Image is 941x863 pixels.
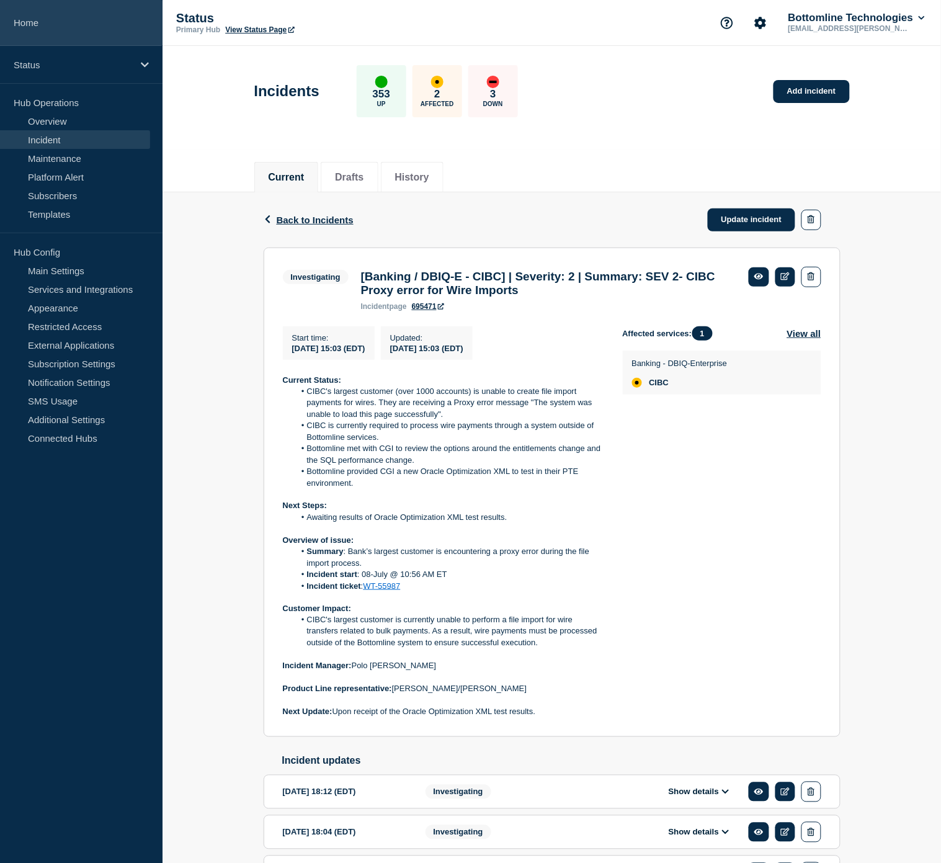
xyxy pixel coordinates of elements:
li: : Bank’s largest customer is encountering a proxy error during the file import process. [295,546,603,569]
p: Up [377,101,386,107]
li: : 08-July @ 10:56 AM ET [295,569,603,580]
p: Start time : [292,333,365,342]
strong: Next Steps: [283,501,328,510]
span: Investigating [426,785,491,799]
p: page [361,302,407,311]
h3: [Banking / DBIQ-E - CIBC] | Severity: 2 | Summary: SEV 2- CIBC Proxy error for Wire Imports [361,270,736,297]
div: down [487,76,499,88]
div: [DATE] 18:12 (EDT) [283,782,407,802]
div: affected [431,76,444,88]
a: 695471 [412,302,444,311]
p: Affected [421,101,453,107]
p: Updated : [390,333,463,342]
span: Investigating [283,270,349,284]
button: Back to Incidents [264,215,354,225]
li: CIBC is currently required to process wire payments through a system outside of Bottomline services. [295,420,603,443]
span: 1 [692,326,713,341]
div: [DATE] 18:04 (EDT) [283,822,407,843]
a: Add incident [774,80,850,103]
strong: Customer Impact: [283,604,352,614]
h2: Incident updates [282,756,841,767]
p: Banking - DBIQ-Enterprise [632,359,728,368]
li: CIBC's largest customer is currently unable to perform a file import for wire transfers related t... [295,615,603,649]
li: Awaiting results of Oracle Optimization XML test results. [295,512,603,523]
button: Drafts [335,172,363,183]
button: Account settings [747,10,774,36]
li: CIBC's largest customer (over 1000 accounts) is unable to create file import payments for wires. ... [295,386,603,420]
button: Current [269,172,305,183]
p: Upon receipt of the Oracle Optimization XML test results. [283,707,603,718]
strong: Summary [307,547,344,556]
strong: Incident start [307,570,358,579]
p: 3 [490,88,496,101]
strong: Incident Manager: [283,661,352,671]
span: CIBC [649,378,669,388]
div: up [375,76,388,88]
div: affected [632,378,642,388]
span: [DATE] 15:03 (EDT) [292,344,365,353]
p: Status [176,11,424,25]
p: [EMAIL_ADDRESS][PERSON_NAME][DOMAIN_NAME] [786,24,915,33]
a: View Status Page [225,25,294,34]
a: WT-55987 [363,581,401,591]
button: Bottomline Technologies [786,12,927,24]
li: Bottomline met with CGI to review the options around the entitlements change and the SQL performa... [295,443,603,466]
li: : [295,581,603,592]
strong: Current Status: [283,375,342,385]
div: [DATE] 15:03 (EDT) [390,342,463,353]
button: Show details [665,787,733,797]
strong: Next Update: [283,707,332,717]
strong: Incident ticket [307,581,361,591]
p: [PERSON_NAME]/[PERSON_NAME] [283,684,603,695]
button: View all [787,326,821,341]
p: Status [14,60,133,70]
h1: Incidents [254,83,319,100]
button: Show details [665,827,733,838]
p: Polo [PERSON_NAME] [283,661,603,672]
strong: Overview of issue: [283,535,354,545]
span: Back to Incidents [277,215,354,225]
button: History [395,172,429,183]
p: Primary Hub [176,25,220,34]
span: incident [361,302,390,311]
p: 353 [373,88,390,101]
a: Update incident [708,208,796,231]
p: 2 [434,88,440,101]
span: Investigating [426,825,491,839]
span: Affected services: [623,326,719,341]
strong: Product Line representative: [283,684,392,694]
li: Bottomline provided CGI a new Oracle Optimization XML to test in their PTE environment. [295,466,603,489]
button: Support [714,10,740,36]
p: Down [483,101,503,107]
